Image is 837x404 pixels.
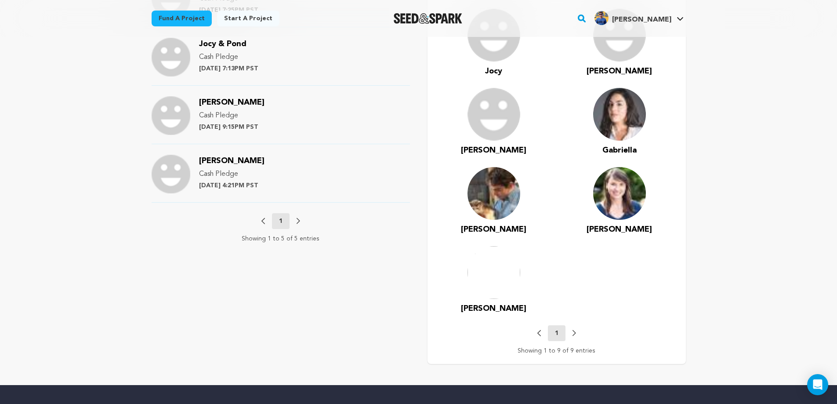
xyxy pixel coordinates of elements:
[518,346,595,355] p: Showing 1 to 9 of 9 entries
[555,329,558,338] p: 1
[461,223,526,236] a: [PERSON_NAME]
[199,110,265,121] p: Cash Pledge
[279,217,283,226] p: 1
[467,167,520,220] img: e6948424967afddf.jpg
[199,52,258,62] p: Cash Pledge
[593,88,646,141] img: headshot%20screenshot.jpg
[593,167,646,220] img: Emily.jpg
[199,158,265,165] a: [PERSON_NAME]
[152,96,190,135] img: Support Image
[594,11,671,25] div: Brijesh G.'s Profile
[199,123,265,131] p: [DATE] 9:15PM PST
[199,99,265,106] a: [PERSON_NAME]
[394,13,463,24] a: Seed&Spark Homepage
[587,223,652,236] a: [PERSON_NAME]
[467,88,520,141] img: user.png
[602,146,637,154] span: Gabriella
[587,226,652,233] span: [PERSON_NAME]
[199,157,265,165] span: [PERSON_NAME]
[461,302,526,315] a: [PERSON_NAME]
[394,13,463,24] img: Seed&Spark Logo Dark Mode
[152,155,190,193] img: Support Image
[807,374,828,395] div: Open Intercom Messenger
[242,234,319,243] p: Showing 1 to 5 of 5 entries
[587,65,652,77] a: [PERSON_NAME]
[199,169,265,179] p: Cash Pledge
[461,144,526,157] a: [PERSON_NAME]
[199,40,246,48] span: Jocy & Pond
[199,181,265,190] p: [DATE] 4:21PM PST
[461,146,526,154] span: [PERSON_NAME]
[461,305,526,313] span: [PERSON_NAME]
[485,67,502,75] span: Jocy
[152,11,212,26] a: Fund a project
[594,11,609,25] img: aa3a6eba01ca51bb.jpg
[199,98,265,106] span: [PERSON_NAME]
[272,213,290,229] button: 1
[593,9,685,28] span: Brijesh G.'s Profile
[602,144,637,157] a: Gabriella
[612,16,671,23] span: [PERSON_NAME]
[548,325,565,341] button: 1
[152,38,190,76] img: Support Image
[217,11,279,26] a: Start a project
[485,65,502,77] a: Jocy
[199,41,246,48] a: Jocy & Pond
[467,246,520,299] img: ACg8ocKOxC6kERIuVkY2vHwS3NnkV_-g4K25Ef9OsPR1avoTiIDhYmj2=s96-c
[593,9,685,25] a: Brijesh G.'s Profile
[461,226,526,233] span: [PERSON_NAME]
[199,64,258,73] p: [DATE] 7:13PM PST
[587,67,652,75] span: [PERSON_NAME]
